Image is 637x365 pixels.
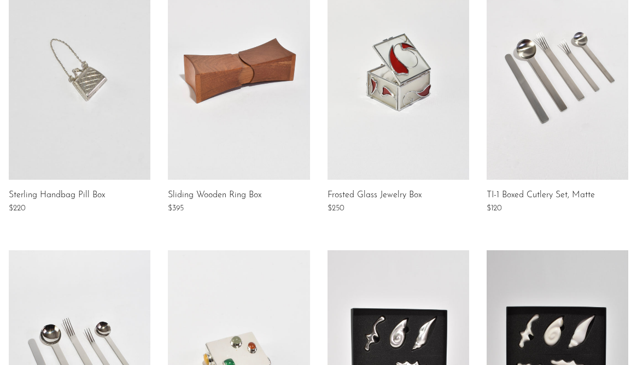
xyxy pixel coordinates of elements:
[168,191,261,201] a: Sliding Wooden Ring Box
[487,191,595,201] a: TI-1 Boxed Cutlery Set, Matte
[9,204,26,213] span: $220
[328,191,422,201] a: Frosted Glass Jewelry Box
[487,204,502,213] span: $120
[9,191,105,201] a: Sterling Handbag Pill Box
[328,204,344,213] span: $250
[168,204,184,213] span: $395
